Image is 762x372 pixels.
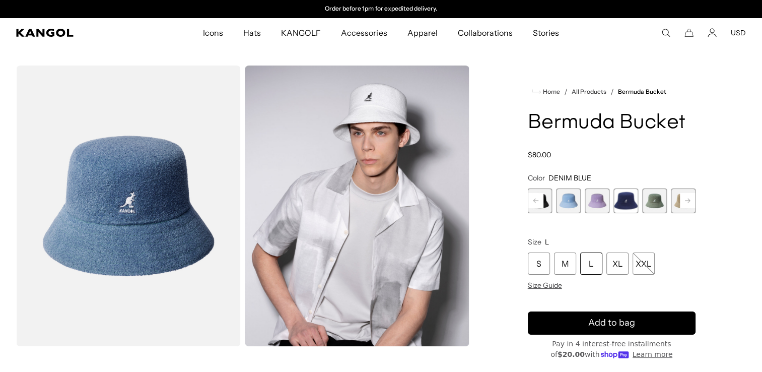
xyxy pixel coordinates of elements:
a: KANGOLF [271,18,331,47]
p: Order before 1pm for expedited delivery. [325,5,437,13]
slideshow-component: Announcement bar [278,5,485,13]
div: L [580,253,602,275]
button: Add to bag [528,312,696,335]
img: bermuda-bucket-white [245,66,469,346]
span: Add to bag [588,316,635,330]
a: Collaborations [448,18,523,47]
label: Black [528,189,552,213]
div: S [528,253,550,275]
a: Apparel [397,18,447,47]
label: Oat [671,189,696,213]
img: color-denim-blue [16,66,241,346]
span: Home [541,88,560,95]
label: Glacier [557,189,581,213]
a: Hats [233,18,271,47]
nav: breadcrumbs [528,86,696,98]
div: 5 of 11 [585,189,609,213]
span: Size Guide [528,281,562,290]
label: Oil Green [642,189,667,213]
li: / [560,86,568,98]
a: Kangol [16,29,134,37]
span: Hats [243,18,261,47]
div: 7 of 11 [642,189,667,213]
div: M [554,253,576,275]
label: Digital Lavender [585,189,609,213]
h1: Bermuda Bucket [528,112,696,134]
span: Color [528,173,545,182]
span: Collaborations [458,18,513,47]
span: Accessories [341,18,387,47]
div: 4 of 11 [557,189,581,213]
span: Apparel [407,18,437,47]
span: DENIM BLUE [548,173,591,182]
summary: Search here [661,28,670,37]
span: Stories [533,18,559,47]
button: USD [731,28,746,37]
a: Bermuda Bucket [618,88,666,95]
button: Cart [684,28,694,37]
span: $80.00 [528,150,551,159]
a: Icons [193,18,233,47]
span: L [545,237,549,246]
div: 3 of 11 [528,189,552,213]
a: Home [532,87,560,96]
a: Account [708,28,717,37]
label: Navy [613,189,638,213]
span: Icons [203,18,223,47]
div: 2 of 2 [278,5,485,13]
a: Stories [523,18,569,47]
div: 6 of 11 [613,189,638,213]
li: / [606,86,614,98]
a: All Products [572,88,606,95]
div: XL [606,253,629,275]
span: KANGOLF [281,18,321,47]
div: 8 of 11 [671,189,696,213]
span: Size [528,237,541,246]
div: Announcement [278,5,485,13]
div: XXL [633,253,655,275]
a: Accessories [331,18,397,47]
